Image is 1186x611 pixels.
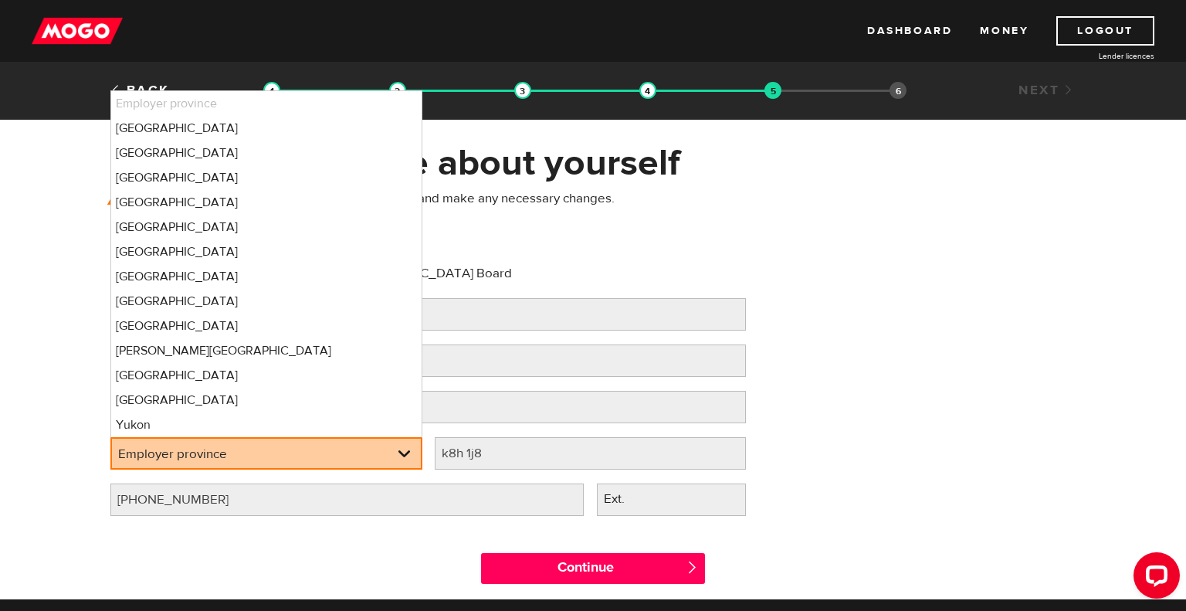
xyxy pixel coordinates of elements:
h1: Please tell us more about yourself [110,143,1076,183]
li: [GEOGRAPHIC_DATA] [111,388,422,412]
p: Please tell us about your employment at [GEOGRAPHIC_DATA] Board [110,264,746,283]
img: transparent-188c492fd9eaac0f573672f40bb141c2.gif [389,82,406,99]
li: [PERSON_NAME][GEOGRAPHIC_DATA] [111,338,422,363]
a: Money [980,16,1028,46]
label: Ext. [597,484,656,515]
p: Oops! Please review the areas highlighted below and make any necessary changes. [110,189,1076,208]
li: [GEOGRAPHIC_DATA] [111,141,422,165]
li: Yukon [111,412,422,437]
img: transparent-188c492fd9eaac0f573672f40bb141c2.gif [514,82,531,99]
img: mogo_logo-11ee424be714fa7cbb0f0f49df9e16ec.png [32,16,123,46]
li: Employer province [111,91,422,116]
li: [GEOGRAPHIC_DATA] [111,165,422,190]
a: Dashboard [867,16,952,46]
li: [GEOGRAPHIC_DATA] [111,116,422,141]
a: Next [1018,82,1076,99]
a: Logout [1056,16,1154,46]
span:  [686,561,699,574]
li: [GEOGRAPHIC_DATA] [111,289,422,314]
li: [GEOGRAPHIC_DATA] [111,215,422,239]
a: Back [110,82,170,99]
li: [GEOGRAPHIC_DATA] [111,363,422,388]
li: [GEOGRAPHIC_DATA] [111,190,422,215]
input: Continue [481,553,705,584]
img: transparent-188c492fd9eaac0f573672f40bb141c2.gif [764,82,781,99]
img: transparent-188c492fd9eaac0f573672f40bb141c2.gif [639,82,656,99]
a: Lender licences [1039,50,1154,62]
li: [GEOGRAPHIC_DATA] [111,314,422,338]
iframe: LiveChat chat widget [1121,546,1186,611]
img: transparent-188c492fd9eaac0f573672f40bb141c2.gif [263,82,280,99]
li: [GEOGRAPHIC_DATA] [111,239,422,264]
li: [GEOGRAPHIC_DATA] [111,264,422,289]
